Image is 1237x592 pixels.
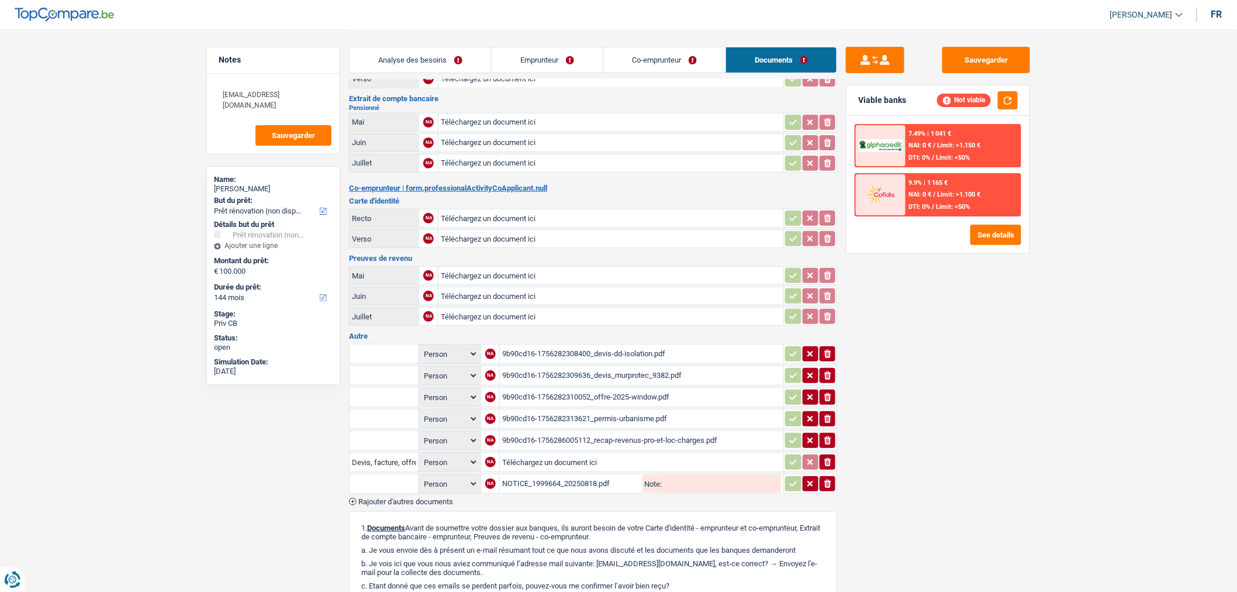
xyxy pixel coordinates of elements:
[485,435,496,446] div: NA
[485,479,496,489] div: NA
[909,142,932,149] span: NAI: 0 €
[937,203,970,211] span: Limit: <50%
[358,498,453,505] span: Rajouter d'autres documents
[423,233,434,244] div: NA
[352,159,416,167] div: Juillet
[485,457,496,467] div: NA
[859,184,902,205] img: Cofidis
[909,191,932,198] span: NAI: 0 €
[214,196,330,205] label: But du prêt:
[352,271,416,280] div: Mai
[214,333,333,343] div: Status:
[502,388,781,406] div: 9b90cd16-1756282310052_offre-2025-window.pdf
[423,137,434,148] div: NA
[938,142,981,149] span: Limit: >1.150 €
[909,154,931,161] span: DTI: 0%
[214,367,333,376] div: [DATE]
[349,197,837,205] h3: Carte d'identité
[726,47,837,73] a: Documents
[970,225,1021,245] button: See details
[909,130,952,137] div: 7.49% | 1 041 €
[492,47,603,73] a: Emprunteur
[214,184,333,194] div: [PERSON_NAME]
[349,184,837,193] h2: Co-emprunteur | form.professionalActivityCoApplicant.null
[214,242,333,250] div: Ajouter une ligne
[1211,9,1222,20] div: fr
[932,203,935,211] span: /
[349,332,837,340] h3: Autre
[352,312,416,321] div: Juillet
[214,220,333,229] div: Détails but du prêt
[361,524,825,541] p: 1. Avant de soumettre votre dossier aux banques, ils auront besoin de votre Carte d'identité - em...
[367,524,405,532] span: Documents
[214,319,333,328] div: Priv CB
[214,175,333,184] div: Name:
[485,392,496,402] div: NA
[349,498,453,505] button: Rajouter d'autres documents
[485,370,496,381] div: NA
[603,47,725,73] a: Co-emprunteur
[214,343,333,352] div: open
[352,235,416,243] div: Verso
[937,94,991,106] div: Not viable
[214,256,330,266] label: Montant du prêt:
[423,213,434,223] div: NA
[361,546,825,555] p: a. Je vous envoie dès à présent un e-mail résumant tout ce que nous avons discuté et les doc...
[272,132,315,139] span: Sauvegarder
[349,95,837,102] h3: Extrait de compte bancaire
[909,203,931,211] span: DTI: 0%
[485,349,496,359] div: NA
[361,559,825,577] p: b. Je vois ici que vous nous aviez communiqué l’adresse mail suivante: [EMAIL_ADDRESS][DOMAIN_NA...
[349,105,837,111] h2: Pensionné
[1101,5,1183,25] a: [PERSON_NAME]
[352,118,416,126] div: Mai
[1110,10,1173,20] span: [PERSON_NAME]
[937,154,970,161] span: Limit: <50%
[502,367,781,384] div: 9b90cd16-1756282309636_devis_murprotec_9382.pdf
[502,432,781,449] div: 9b90cd16-1756286005112_recap-revenus-pro-et-loc-charges.pdf
[909,179,948,187] div: 9.9% | 1 165 €
[934,142,936,149] span: /
[255,125,331,146] button: Sauvegarder
[423,158,434,168] div: NA
[219,55,328,65] h5: Notes
[502,475,640,493] div: NOTICE_1999664_20250818.pdf
[214,283,330,292] label: Durée du prêt:
[942,47,1030,73] button: Sauvegarder
[352,292,416,301] div: Juin
[423,270,434,281] div: NA
[349,254,837,262] h3: Preuves de revenu
[352,138,416,147] div: Juin
[859,139,902,153] img: AlphaCredit
[423,117,434,128] div: NA
[214,357,333,367] div: Simulation Date:
[423,291,434,301] div: NA
[350,47,491,73] a: Analyse des besoins
[502,410,781,428] div: 9b90cd16-1756282313621_permis-urbanisme.pdf
[214,267,218,276] span: €
[934,191,936,198] span: /
[214,309,333,319] div: Stage:
[361,581,825,590] p: c. Etant donné que ces emails se perdent parfois, pouvez-vous me confirmer l’avoir bien reçu?
[485,414,496,424] div: NA
[352,214,416,223] div: Recto
[938,191,981,198] span: Limit: >1.100 €
[642,480,662,488] label: Note:
[858,95,906,105] div: Viable banks
[15,8,114,22] img: TopCompare Logo
[932,154,935,161] span: /
[502,345,781,363] div: 9b90cd16-1756282308400_devis-dd-isolation.pdf
[423,311,434,322] div: NA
